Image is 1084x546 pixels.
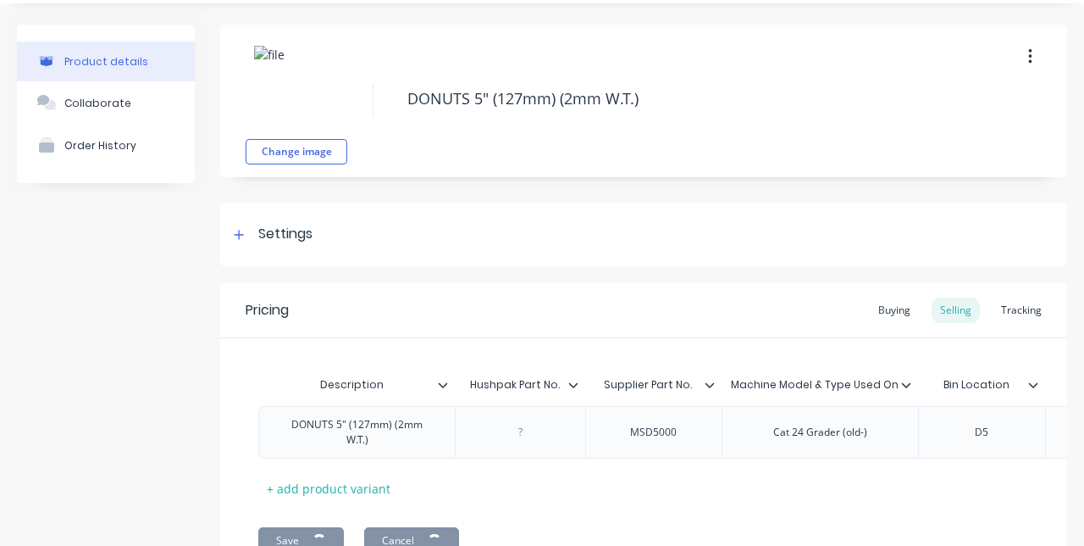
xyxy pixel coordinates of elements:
[64,55,148,68] div: Product details
[760,421,881,443] div: Cat 24 Grader (old-)
[870,298,919,323] div: Buying
[918,368,1045,402] div: Bin Location
[722,364,908,406] div: Machine Model & Type Used On
[246,139,347,164] button: Change image
[399,79,1036,119] textarea: DONUTS 5" (127mm) (2mm W.T.)
[266,414,448,451] div: DONUTS 5" (127mm) (2mm W.T.)
[17,42,195,81] button: Product details
[939,421,1024,443] div: D5
[611,421,696,443] div: MSD5000
[246,300,289,320] div: Pricing
[455,364,575,406] div: Hushpak Part No.
[258,364,445,406] div: Description
[932,298,980,323] div: Selling
[17,124,195,166] button: Order History
[258,224,312,245] div: Settings
[64,139,136,152] div: Order History
[455,368,585,402] div: Hushpak Part No.
[585,368,722,402] div: Supplier Part No.
[17,81,195,124] button: Collaborate
[64,97,131,109] div: Collaborate
[246,37,347,164] div: fileChange image
[722,368,918,402] div: Machine Model & Type Used On
[918,364,1035,406] div: Bin Location
[258,476,399,502] div: + add product variant
[585,364,711,406] div: Supplier Part No.
[254,46,339,131] img: file
[993,298,1050,323] div: Tracking
[258,368,455,402] div: Description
